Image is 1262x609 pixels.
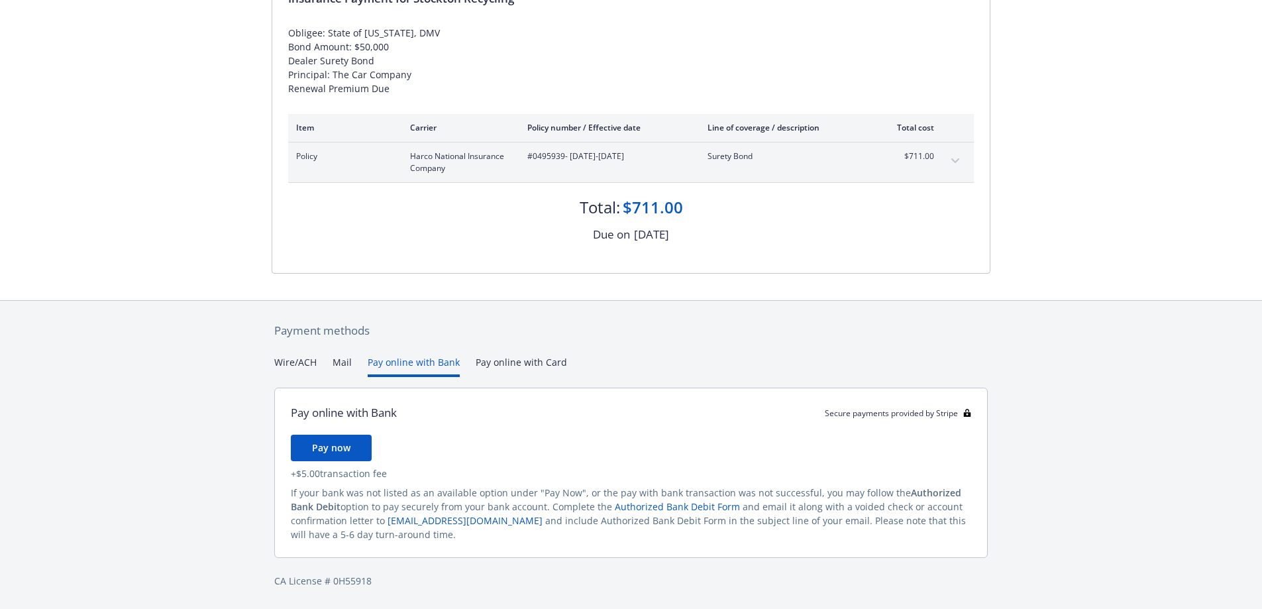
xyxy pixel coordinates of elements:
div: $711.00 [623,196,683,219]
a: Authorized Bank Debit Form [615,500,740,513]
button: Wire/ACH [274,355,317,377]
button: expand content [945,150,966,172]
span: Pay now [312,441,350,454]
button: Pay online with Bank [368,355,460,377]
div: PolicyHarco National Insurance Company#0495939- [DATE]-[DATE]Surety Bond$711.00expand content [288,142,974,182]
a: [EMAIL_ADDRESS][DOMAIN_NAME] [388,514,543,527]
span: Policy [296,150,389,162]
span: Surety Bond [708,150,863,162]
span: Authorized Bank Debit [291,486,961,513]
div: + $5.00 transaction fee [291,467,971,480]
button: Pay now [291,435,372,461]
div: Obligee: State of [US_STATE], DMV Bond Amount: $50,000 Dealer Surety Bond Principal: The Car Comp... [288,26,974,95]
div: Line of coverage / description [708,122,863,133]
div: CA License # 0H55918 [274,574,988,588]
div: Item [296,122,389,133]
span: Harco National Insurance Company [410,150,506,174]
div: Carrier [410,122,506,133]
div: Due on [593,226,630,243]
div: Secure payments provided by Stripe [825,408,971,419]
button: Mail [333,355,352,377]
span: $711.00 [884,150,934,162]
div: Policy number / Effective date [527,122,686,133]
div: Payment methods [274,322,988,339]
div: Total: [580,196,620,219]
div: [DATE] [634,226,669,243]
span: #0495939 - [DATE]-[DATE] [527,150,686,162]
div: Total cost [884,122,934,133]
div: If your bank was not listed as an available option under "Pay Now", or the pay with bank transact... [291,486,971,541]
div: Pay online with Bank [291,404,397,421]
button: Pay online with Card [476,355,567,377]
